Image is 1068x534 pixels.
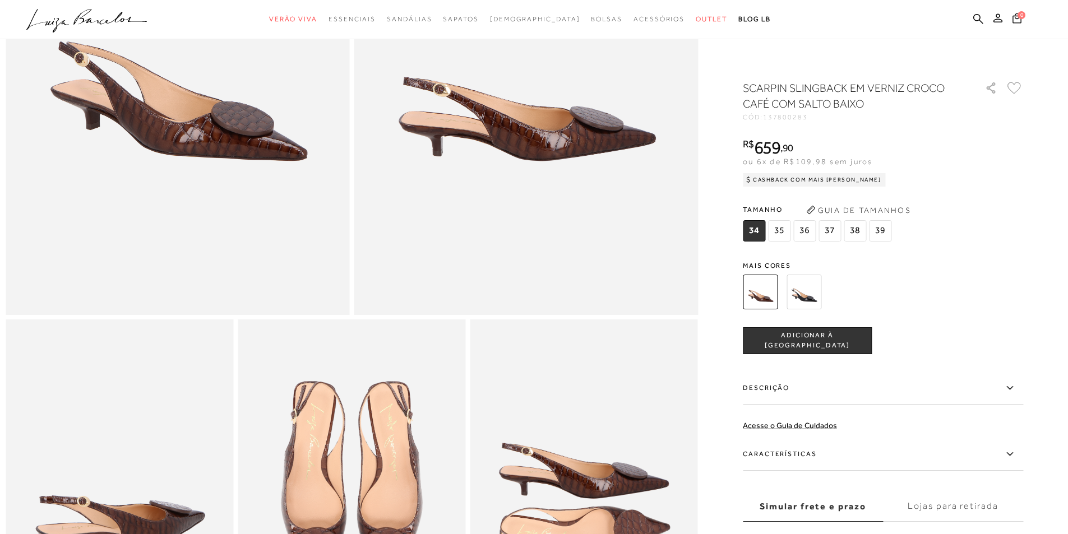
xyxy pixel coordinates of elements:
[387,9,432,30] a: categoryNavScreenReaderText
[768,220,790,242] span: 35
[634,9,685,30] a: categoryNavScreenReaderText
[591,9,622,30] a: categoryNavScreenReaderText
[844,220,866,242] span: 38
[329,9,376,30] a: categoryNavScreenReaderText
[634,15,685,23] span: Acessórios
[787,275,821,309] img: SCARPIN SLINGBACK EM VERNIZ CROCO PRETO COM SALTO BAIXO
[754,137,780,157] span: 659
[743,157,872,166] span: ou 6x de R$109,98 sem juros
[1009,12,1025,27] button: 0
[780,143,793,153] i: ,
[443,15,478,23] span: Sapatos
[743,220,765,242] span: 34
[443,9,478,30] a: categoryNavScreenReaderText
[743,80,953,112] h1: SCARPIN SLINGBACK EM VERNIZ CROCO CAFÉ COM SALTO BAIXO
[743,372,1023,405] label: Descrição
[793,220,816,242] span: 36
[743,114,967,120] div: CÓD:
[387,15,432,23] span: Sandálias
[743,173,886,187] div: Cashback com Mais [PERSON_NAME]
[883,491,1023,522] label: Lojas para retirada
[1018,11,1025,19] span: 0
[783,142,793,154] span: 90
[819,220,841,242] span: 37
[696,15,727,23] span: Outlet
[269,9,317,30] a: categoryNavScreenReaderText
[490,15,580,23] span: [DEMOGRAPHIC_DATA]
[738,9,771,30] a: BLOG LB
[869,220,891,242] span: 39
[743,275,778,309] img: SCARPIN SLINGBACK EM VERNIZ CROCO CAFÉ COM SALTO BAIXO
[738,15,771,23] span: BLOG LB
[490,9,580,30] a: noSubCategoriesText
[743,438,1023,471] label: Características
[743,421,837,430] a: Acesse o Guia de Cuidados
[743,331,871,350] span: ADICIONAR À [GEOGRAPHIC_DATA]
[743,491,883,522] label: Simular frete e prazo
[743,262,1023,269] span: Mais cores
[743,139,754,149] i: R$
[329,15,376,23] span: Essenciais
[696,9,727,30] a: categoryNavScreenReaderText
[802,201,914,219] button: Guia de Tamanhos
[743,201,894,218] span: Tamanho
[763,113,808,121] span: 137800283
[743,327,872,354] button: ADICIONAR À [GEOGRAPHIC_DATA]
[591,15,622,23] span: Bolsas
[269,15,317,23] span: Verão Viva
